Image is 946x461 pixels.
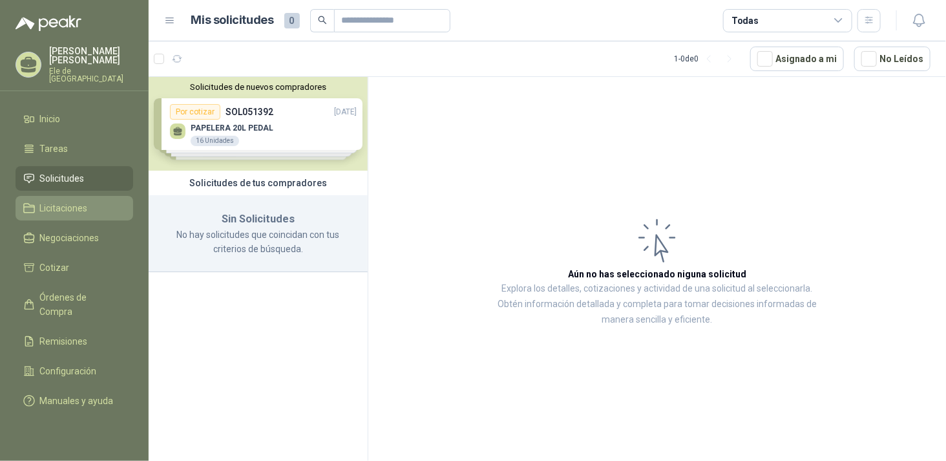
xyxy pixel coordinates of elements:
[164,211,352,228] h3: Sin Solicitudes
[674,48,740,69] div: 1 - 0 de 0
[40,171,85,186] span: Solicitudes
[731,14,759,28] div: Todas
[40,290,121,319] span: Órdenes de Compra
[40,231,100,245] span: Negociaciones
[40,261,70,275] span: Cotizar
[49,47,133,65] p: [PERSON_NAME] [PERSON_NAME]
[498,281,817,328] p: Explora los detalles, cotizaciones y actividad de una solicitud al seleccionarla. Obtén informaci...
[16,136,133,161] a: Tareas
[854,47,930,71] button: No Leídos
[318,16,327,25] span: search
[154,82,363,92] button: Solicitudes de nuevos compradores
[16,389,133,413] a: Manuales y ayuda
[40,364,97,378] span: Configuración
[284,13,300,28] span: 0
[40,394,114,408] span: Manuales y ayuda
[750,47,844,71] button: Asignado a mi
[149,77,368,171] div: Solicitudes de nuevos compradoresPor cotizarSOL051392[DATE] PAPELERA 20L PEDAL16 UnidadesPor coti...
[16,255,133,280] a: Cotizar
[40,334,88,348] span: Remisiones
[568,267,746,281] h3: Aún no has seleccionado niguna solicitud
[40,201,88,215] span: Licitaciones
[149,171,368,195] div: Solicitudes de tus compradores
[16,226,133,250] a: Negociaciones
[164,228,352,256] p: No hay solicitudes que coincidan con tus criterios de búsqueda.
[16,196,133,220] a: Licitaciones
[40,142,68,156] span: Tareas
[16,329,133,354] a: Remisiones
[40,112,61,126] span: Inicio
[49,67,133,83] p: Ele de [GEOGRAPHIC_DATA]
[16,285,133,324] a: Órdenes de Compra
[16,107,133,131] a: Inicio
[16,359,133,383] a: Configuración
[16,166,133,191] a: Solicitudes
[16,16,81,31] img: Logo peakr
[191,11,274,30] h1: Mis solicitudes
